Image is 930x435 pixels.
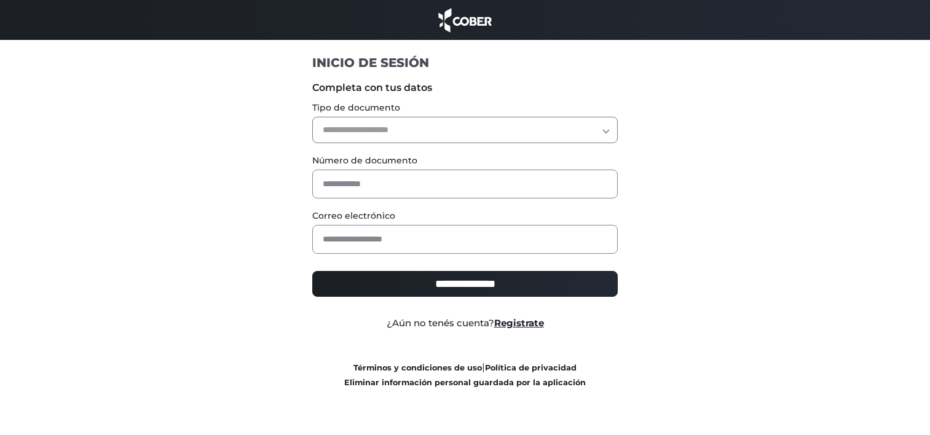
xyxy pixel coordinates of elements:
a: Registrate [494,317,544,329]
label: Número de documento [312,154,618,167]
img: cober_marca.png [435,6,495,34]
a: Eliminar información personal guardada por la aplicación [344,378,586,387]
a: Política de privacidad [485,363,577,372]
label: Completa con tus datos [312,80,618,95]
h1: INICIO DE SESIÓN [312,55,618,71]
div: | [303,360,627,390]
a: Términos y condiciones de uso [353,363,482,372]
label: Tipo de documento [312,101,618,114]
div: ¿Aún no tenés cuenta? [303,316,627,331]
label: Correo electrónico [312,210,618,222]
